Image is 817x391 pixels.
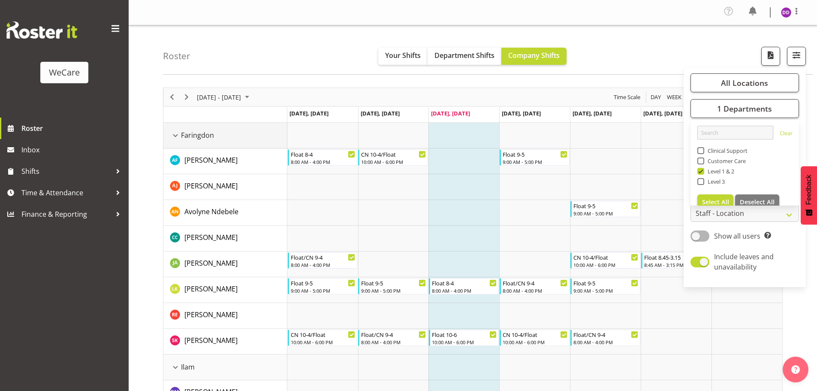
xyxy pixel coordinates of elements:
[6,21,77,39] img: Rosterit website logo
[358,149,428,166] div: Alex Ferguson"s event - CN 10-4/Float Begin From Tuesday, September 9, 2025 at 10:00:00 AM GMT+12...
[508,51,560,60] span: Company Shifts
[184,206,238,217] a: Avolyne Ndebele
[704,147,748,154] span: Clinical Support
[714,231,760,241] span: Show all users
[163,329,287,355] td: Saahit Kour resource
[501,48,567,65] button: Company Shifts
[21,165,112,178] span: Shifts
[643,109,682,117] span: [DATE], [DATE]
[288,149,358,166] div: Alex Ferguson"s event - Float 8-4 Begin From Monday, September 8, 2025 at 8:00:00 AM GMT+12:00 En...
[735,194,779,210] button: Deselect All
[500,278,570,294] div: Liandy Kritzinger"s event - Float/CN 9-4 Begin From Thursday, September 11, 2025 at 8:00:00 AM GM...
[181,130,214,140] span: Faringdon
[503,339,567,346] div: 10:00 AM - 6:00 PM
[570,278,640,294] div: Liandy Kritzinger"s event - Float 9-5 Begin From Friday, September 12, 2025 at 9:00:00 AM GMT+12:...
[184,284,238,294] span: [PERSON_NAME]
[573,261,638,268] div: 10:00 AM - 6:00 PM
[573,201,638,210] div: Float 9-5
[612,92,642,103] button: Time Scale
[787,47,806,66] button: Filter Shifts
[163,355,287,380] td: Ilam resource
[503,158,567,165] div: 9:00 AM - 5:00 PM
[666,92,682,103] span: Week
[666,92,683,103] button: Timeline Week
[434,51,494,60] span: Department Shifts
[500,149,570,166] div: Alex Ferguson"s event - Float 9-5 Begin From Thursday, September 11, 2025 at 9:00:00 AM GMT+12:00...
[429,330,499,346] div: Saahit Kour"s event - Float 10-6 Begin From Wednesday, September 10, 2025 at 10:00:00 AM GMT+12:0...
[573,210,638,217] div: 9:00 AM - 5:00 PM
[184,335,238,346] a: [PERSON_NAME]
[181,92,193,103] button: Next
[570,201,640,217] div: Avolyne Ndebele"s event - Float 9-5 Begin From Friday, September 12, 2025 at 9:00:00 AM GMT+12:00...
[432,339,497,346] div: 10:00 AM - 6:00 PM
[740,198,775,206] span: Deselect All
[184,232,238,242] a: [PERSON_NAME]
[801,166,817,224] button: Feedback - Show survey
[761,47,780,66] button: Download a PDF of the roster according to the set date range.
[721,78,768,88] span: All Locations
[573,109,612,117] span: [DATE], [DATE]
[613,92,641,103] span: Time Scale
[163,149,287,174] td: Alex Ferguson resource
[429,278,499,294] div: Liandy Kritzinger"s event - Float 8-4 Begin From Wednesday, September 10, 2025 at 8:00:00 AM GMT+...
[704,178,725,185] span: Level 3
[163,252,287,277] td: Jane Arps resource
[690,73,799,92] button: All Locations
[288,330,358,346] div: Saahit Kour"s event - CN 10-4/Float Begin From Monday, September 8, 2025 at 10:00:00 AM GMT+12:00...
[291,279,356,287] div: Float 9-5
[179,88,194,106] div: Next
[432,330,497,339] div: Float 10-6
[573,339,638,346] div: 8:00 AM - 4:00 PM
[573,287,638,294] div: 9:00 AM - 5:00 PM
[163,200,287,226] td: Avolyne Ndebele resource
[714,252,774,272] span: Include leaves and unavailability
[378,48,428,65] button: Your Shifts
[361,158,426,165] div: 10:00 AM - 6:00 PM
[291,330,356,339] div: CN 10-4/Float
[163,174,287,200] td: Amy Johannsen resource
[704,168,735,175] span: Level 1 & 2
[163,226,287,252] td: Charlotte Courtney resource
[21,122,124,135] span: Roster
[361,279,426,287] div: Float 9-5
[503,287,567,294] div: 8:00 AM - 4:00 PM
[641,252,711,269] div: Jane Arps"s event - Float 8.45-3.15 Begin From Saturday, September 13, 2025 at 8:45:00 AM GMT+12:...
[291,158,356,165] div: 8:00 AM - 4:00 PM
[780,129,793,139] a: Clear
[184,309,238,320] a: [PERSON_NAME]
[291,261,356,268] div: 8:00 AM - 4:00 PM
[570,252,640,269] div: Jane Arps"s event - CN 10-4/Float Begin From Friday, September 12, 2025 at 10:00:00 AM GMT+12:00 ...
[291,150,356,158] div: Float 8-4
[644,261,709,268] div: 8:45 AM - 3:15 PM
[573,330,638,339] div: Float/CN 9-4
[184,181,238,191] span: [PERSON_NAME]
[181,362,195,372] span: Ilam
[500,330,570,346] div: Saahit Kour"s event - CN 10-4/Float Begin From Thursday, September 11, 2025 at 10:00:00 AM GMT+12...
[697,126,773,139] input: Search
[184,207,238,216] span: Avolyne Ndebele
[184,284,238,294] a: [PERSON_NAME]
[163,303,287,329] td: Rachel Els resource
[704,158,746,164] span: Customer Care
[431,109,470,117] span: [DATE], [DATE]
[163,123,287,149] td: Faringdon resource
[432,287,497,294] div: 8:00 AM - 4:00 PM
[717,103,772,114] span: 1 Departments
[361,330,426,339] div: Float/CN 9-4
[361,109,400,117] span: [DATE], [DATE]
[573,279,638,287] div: Float 9-5
[291,253,356,261] div: Float/CN 9-4
[573,253,638,261] div: CN 10-4/Float
[432,279,497,287] div: Float 8-4
[196,92,242,103] span: [DATE] - [DATE]
[184,155,238,165] a: [PERSON_NAME]
[166,92,178,103] button: Previous
[49,66,80,79] div: WeCare
[361,339,426,346] div: 8:00 AM - 4:00 PM
[163,277,287,303] td: Liandy Kritzinger resource
[184,258,238,268] a: [PERSON_NAME]
[781,7,791,18] img: demi-dumitrean10946.jpg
